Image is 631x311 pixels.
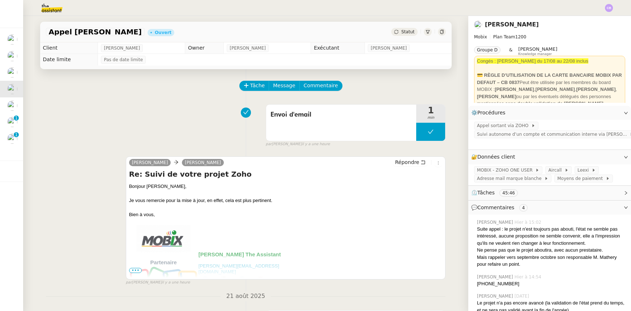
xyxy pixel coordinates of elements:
[49,28,142,35] span: Appel [PERSON_NAME]
[505,101,604,106] strong: sans double validation de [PERSON_NAME]
[7,67,17,77] img: users%2FW4OQjB9BRtYK2an7yusO0WsYLsD3%2Favatar%2F28027066-518b-424c-8476-65f2e549ac29
[130,267,197,295] img: img
[477,293,515,299] span: [PERSON_NAME]
[269,81,299,91] button: Message
[515,34,526,39] span: 1200
[468,106,631,120] div: ⚙️Procédures
[311,42,364,54] td: Exécutant
[230,45,266,52] span: [PERSON_NAME]
[199,251,281,257] strong: [PERSON_NAME] The Assistant
[299,81,342,91] button: Commentaire
[7,117,17,127] img: users%2FC9SBsJ0duuaSgpQFj5LgoEX8n0o2%2Favatar%2Fec9d51b8-9413-4189-adfb-7be4d8c96a3c
[477,58,588,64] span: Congés : [PERSON_NAME] du 17/08 au 22/08 inclus
[129,159,171,166] a: [PERSON_NAME]
[266,141,272,147] span: par
[477,72,622,85] strong: 💳 RÈGLE D’UTILISATION DE LA CARTE BANCAIRE MOBIX PAR DEFAUT – CB 0837
[471,153,518,161] span: 🔐
[129,197,443,204] div: Je vous remercie pour la mise à jour, en effet, cela est plus pertinent.
[471,190,524,196] span: ⏲️
[14,132,19,137] nz-badge-sup: 1
[270,109,412,120] span: Envoi d'email
[273,81,295,90] span: Message
[40,42,98,54] td: Client
[401,29,415,34] span: Statut
[129,169,443,179] h4: Re: Suivi de votre projet Zoho
[477,280,625,287] div: [PHONE_NUMBER]
[129,268,142,273] span: •••
[14,115,19,121] nz-badge-sup: 1
[150,259,177,265] strong: Partenaire
[304,81,338,90] span: Commentaire
[236,277,248,289] img: linkedin
[515,274,543,280] span: Hier à 14:54
[477,254,625,268] div: Mais rappeler vers septembre octobre son responsable M. Mathery pour refaire un point.
[392,158,428,166] button: Répondre
[495,87,534,92] strong: [PERSON_NAME]
[7,134,17,144] img: users%2FC9SBsJ0duuaSgpQFj5LgoEX8n0o2%2Favatar%2Fec9d51b8-9413-4189-adfb-7be4d8c96a3c
[515,219,543,226] span: Hier à 15:02
[477,110,506,115] span: Procédures
[493,34,515,39] span: Plan Team
[250,81,265,90] span: Tâche
[217,277,230,289] img: web
[302,141,330,147] span: il y a une heure
[7,84,17,94] img: users%2FW4OQjB9BRtYK2an7yusO0WsYLsD3%2Favatar%2F28027066-518b-424c-8476-65f2e549ac29
[474,21,482,29] img: users%2FW4OQjB9BRtYK2an7yusO0WsYLsD3%2Favatar%2F28027066-518b-424c-8476-65f2e549ac29
[15,132,18,139] p: 1
[471,109,509,117] span: ⚙️
[471,205,530,210] span: 💬
[254,277,267,289] img: youtube
[509,46,512,56] span: &
[477,94,516,99] strong: [PERSON_NAME]
[416,115,445,121] span: min
[468,201,631,215] div: 💬Commentaires 4
[499,189,518,197] nz-tag: 45:46
[477,154,515,160] span: Données client
[468,186,631,200] div: ⏲️Tâches 45:46
[477,226,625,247] div: Suite appel : le projet n'est toujours pas abouti, l'état ne semble pas intéressé, aucune proposi...
[557,175,605,182] span: Moyens de paiement
[474,34,487,39] span: Mobix
[395,159,419,166] span: Répondre
[239,81,269,91] button: Tâche
[129,183,443,190] div: Bonjour [PERSON_NAME],
[7,51,17,61] img: users%2F7nLfdXEOePNsgCtodsK58jnyGKv1%2Favatar%2FIMG_1682.jpeg
[515,293,531,299] span: [DATE]
[15,115,18,122] p: 1
[155,30,171,35] div: Ouvert
[129,211,443,218] div: Bien à vous,
[536,87,575,92] strong: [PERSON_NAME]
[485,21,539,28] a: [PERSON_NAME]
[185,42,224,54] td: Owner
[199,277,212,289] img: gmb
[468,150,631,164] div: 🔐Données client
[518,46,557,52] span: [PERSON_NAME]
[199,263,279,274] a: [PERSON_NAME][EMAIL_ADDRESS][DOMAIN_NAME]
[518,46,557,56] app-user-label: Knowledge manager
[266,141,330,147] small: [PERSON_NAME]
[126,280,190,286] small: [PERSON_NAME]
[136,225,191,252] img: MOBIX
[477,175,544,182] span: Adresse mail marque blanche
[477,190,495,196] span: Tâches
[605,4,613,12] img: svg
[548,167,564,174] span: Aircall
[477,205,514,210] span: Commentaires
[7,101,17,111] img: users%2FW4OQjB9BRtYK2an7yusO0WsYLsD3%2Favatar%2F28027066-518b-424c-8476-65f2e549ac29
[477,247,625,254] div: Ne pense pas que le projet aboutira, avec aucun prestataire.
[477,219,515,226] span: [PERSON_NAME]
[576,87,616,92] strong: [PERSON_NAME]
[474,46,500,54] nz-tag: Groupe D
[477,131,630,138] span: Suivi autonome d’un compte et communication interne via [PERSON_NAME]
[126,280,132,286] span: par
[162,280,190,286] span: il y a une heure
[416,106,445,115] span: 1
[104,56,143,63] span: Pas de date limite
[371,45,407,52] span: [PERSON_NAME]
[104,45,140,52] span: [PERSON_NAME]
[182,159,224,166] a: [PERSON_NAME]
[7,34,17,45] img: users%2FW4OQjB9BRtYK2an7yusO0WsYLsD3%2Favatar%2F28027066-518b-424c-8476-65f2e549ac29
[477,122,531,129] span: Appel sortant via ZOHO
[221,291,271,301] span: 21 août 2025
[519,204,528,211] nz-tag: 4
